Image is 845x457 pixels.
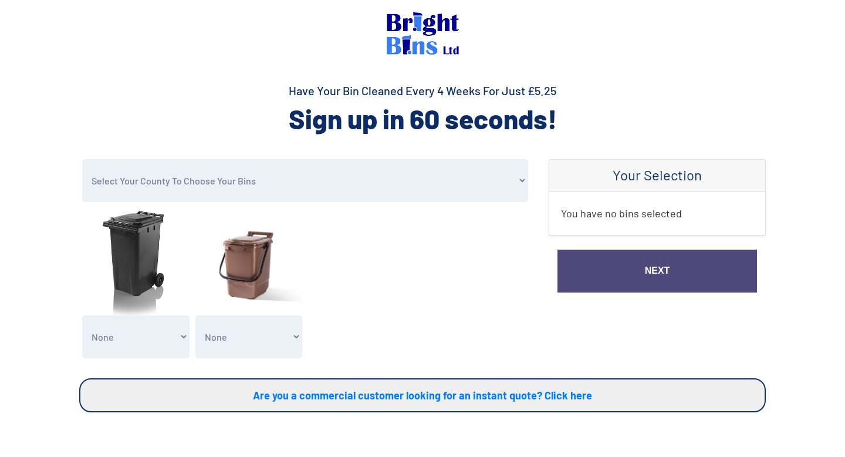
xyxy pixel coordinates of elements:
img: general.jpg [82,208,190,315]
a: Next [557,250,757,293]
img: food.jpg [195,208,303,315]
h4: Have Your Bin Cleaned Every 4 Weeks For Just £5.25 [79,82,766,99]
a: Are you a commercial customer looking for an instant quote? Click here [79,378,766,412]
h4: Your Selection [561,167,753,184]
p: You have no bins selected [561,203,753,223]
h2: Sign up in 60 seconds! [79,101,766,136]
